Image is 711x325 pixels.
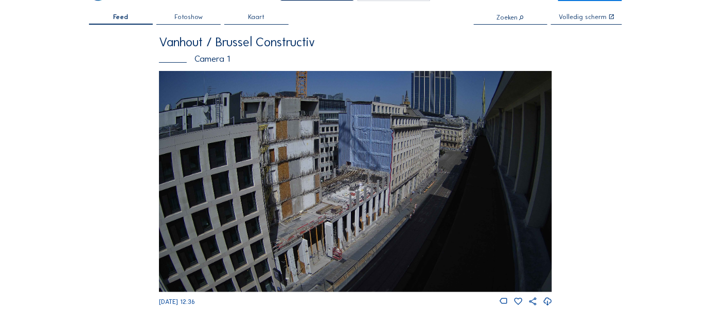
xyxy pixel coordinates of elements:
[159,298,195,305] span: [DATE] 12:36
[159,55,552,63] div: Camera 1
[559,14,607,20] div: Volledig scherm
[113,14,128,20] span: Feed
[159,36,552,49] div: Vanhout / Brussel Constructiv
[174,14,203,20] span: Fotoshow
[248,14,264,20] span: Kaart
[159,71,552,292] img: Image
